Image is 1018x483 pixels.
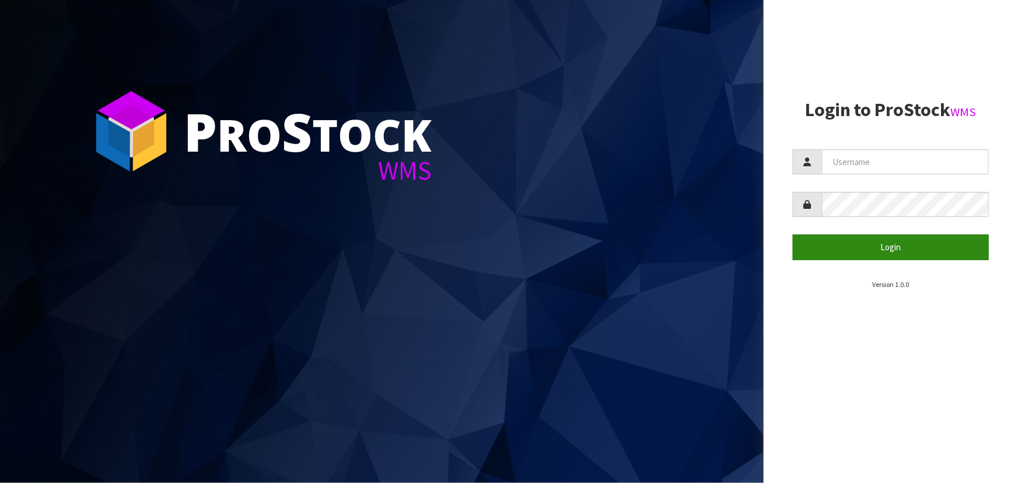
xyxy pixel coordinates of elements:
small: Version 1.0.0 [872,280,909,289]
input: Username [822,149,989,174]
div: WMS [184,157,432,184]
h2: Login to ProStock [793,100,989,120]
small: WMS [951,104,977,120]
span: P [184,96,217,167]
div: ro tock [184,105,432,157]
button: Login [793,235,989,260]
span: S [282,96,312,167]
img: ProStock Cube [88,87,175,175]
